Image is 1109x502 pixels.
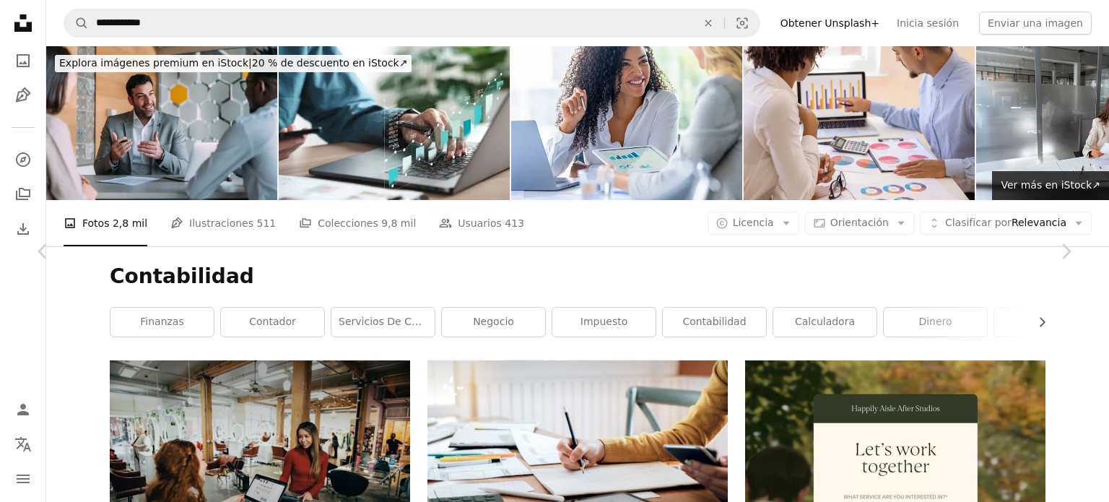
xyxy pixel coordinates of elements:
button: Borrar [692,9,724,37]
span: Clasificar por [945,217,1012,228]
a: Usuarios 413 [439,200,524,246]
span: Relevancia [945,216,1066,230]
form: Encuentra imágenes en todo el sitio [64,9,760,38]
button: desplazar lista a la derecha [1029,308,1045,337]
a: negocio [442,308,545,337]
img: Empresario que analiza el balance financiero digital de la empresa que trabaja con diseño gráfico... [279,46,510,200]
span: 413 [505,215,524,231]
span: 9,8 mil [381,215,416,231]
a: Fotos [9,46,38,75]
button: Búsqueda visual [725,9,760,37]
a: dinero [884,308,987,337]
a: Finanzas [110,308,214,337]
a: contabilidad [663,308,766,337]
a: Colecciones 9,8 mil [299,200,416,246]
button: Orientación [805,212,914,235]
a: Inicia sesión [888,12,967,35]
a: Dos mujeres cerca de las mesas [110,454,410,467]
a: Siguiente [1022,182,1109,321]
a: Ver más en iStock↗ [992,171,1109,200]
a: Ilustraciones [9,81,38,110]
img: Consulta de dos colegas empresarios ejecutivos [744,46,975,200]
a: Diseñador web trabajando en el desarrollo de aplicaciones de experiencia de usuario de sitios web. [427,454,728,467]
a: impuesto [552,308,656,337]
span: 511 [256,215,276,231]
button: Buscar en Unsplash [64,9,89,37]
a: contador [221,308,324,337]
a: Explora imágenes premium en iStock|20 % de descuento en iStock↗ [46,46,420,81]
a: Iniciar sesión / Registrarse [9,395,38,424]
a: Explorar [9,145,38,174]
span: Ver más en iStock ↗ [1001,179,1100,191]
img: Dos mujeres de negocios reuniéndose y mirando datos financieros, tablas y gráficos en una tableta... [511,46,742,200]
button: Menú [9,464,38,493]
button: Clasificar porRelevancia [920,212,1092,235]
button: Idioma [9,430,38,459]
button: Licencia [708,212,799,235]
a: oficina [994,308,1097,337]
span: Orientación [830,217,889,228]
span: Licencia [733,217,774,228]
a: calculadora [773,308,877,337]
a: Ilustraciones 511 [170,200,276,246]
button: Enviar una imagen [979,12,1092,35]
a: Servicios de contabilidad [331,308,435,337]
a: Obtener Unsplash+ [772,12,888,35]
span: Explora imágenes premium en iStock | [59,57,252,69]
img: Group of business persons talking in the office. [46,46,277,200]
a: Colecciones [9,180,38,209]
div: 20 % de descuento en iStock ↗ [55,55,412,72]
h1: Contabilidad [110,264,1045,290]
